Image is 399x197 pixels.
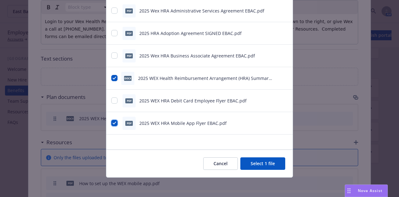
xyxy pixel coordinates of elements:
[139,30,242,36] span: 2025 HRA Adoption Agreement SIGNED EBAC.pdf
[282,52,288,59] button: preview file
[203,157,238,170] button: Cancel
[124,76,132,81] span: docx
[282,120,288,126] button: preview file
[125,8,133,13] span: pdf
[138,75,272,88] span: 2025 WEX Health Reimbursement Arrangement (HRA) Summary Plan Description (SPD) EBAC.docx
[240,157,285,170] button: Select 1 file
[125,53,133,58] span: pdf
[125,98,133,103] span: pdf
[358,188,382,193] span: Nova Assist
[345,185,388,197] button: Nova Assist
[139,8,264,14] span: 2025 Wex HRA Administrative Services Agreement EBAC.pdf
[125,121,133,126] span: pdf
[272,120,277,126] button: download file
[125,31,133,36] span: pdf
[272,52,277,59] button: download file
[272,97,277,104] button: download file
[345,185,353,197] div: Drag to move
[139,120,227,126] span: 2025 WEX HRA Mobile App Flyer EBAC.pdf
[139,53,255,59] span: 2025 Wex HRA Business Associate Agreement EBAC.pdf
[282,75,288,81] button: preview file
[272,75,277,81] button: download file
[272,7,277,14] button: download file
[282,97,288,104] button: preview file
[282,7,288,14] button: preview file
[272,30,277,37] button: download file
[139,98,247,104] span: 2025 WEX HRA Debit Card Employee Flyer EBAC.pdf
[282,30,288,37] button: preview file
